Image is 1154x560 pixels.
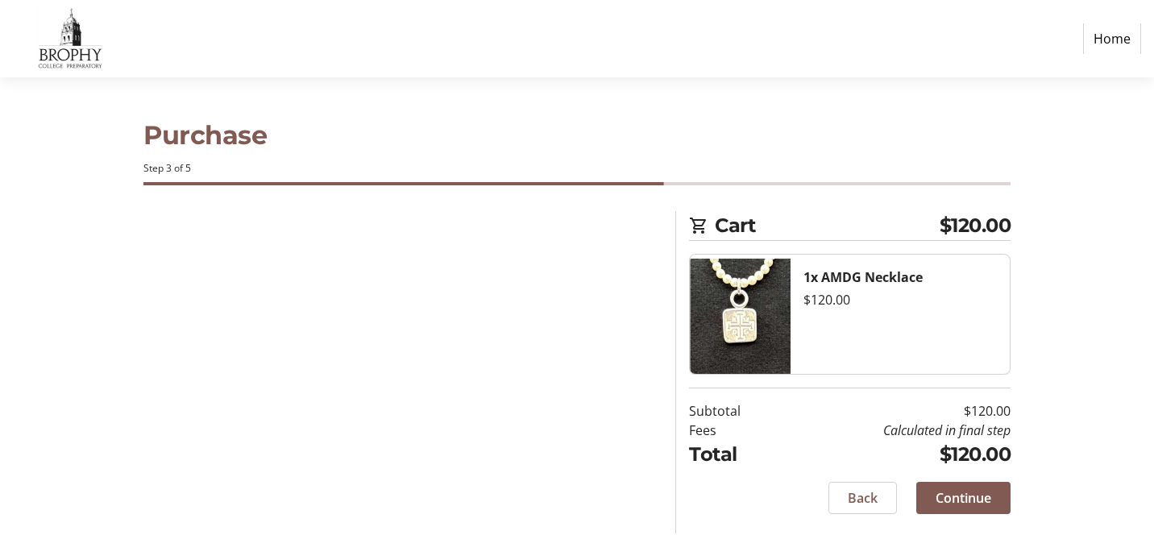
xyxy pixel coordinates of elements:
[848,488,878,508] span: Back
[916,482,1011,514] button: Continue
[828,482,897,514] button: Back
[715,211,940,240] span: Cart
[782,401,1011,421] td: $120.00
[690,255,791,374] img: AMDG Necklace
[782,421,1011,440] td: Calculated in final step
[803,290,997,309] div: $120.00
[143,161,1011,176] div: Step 3 of 5
[689,401,782,421] td: Subtotal
[803,268,923,286] strong: 1x AMDG Necklace
[689,440,782,469] td: Total
[940,211,1011,240] span: $120.00
[1083,23,1141,54] a: Home
[936,488,991,508] span: Continue
[782,440,1011,469] td: $120.00
[13,6,127,71] img: Brophy College Preparatory 's Logo
[689,421,782,440] td: Fees
[143,116,1011,155] h1: Purchase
